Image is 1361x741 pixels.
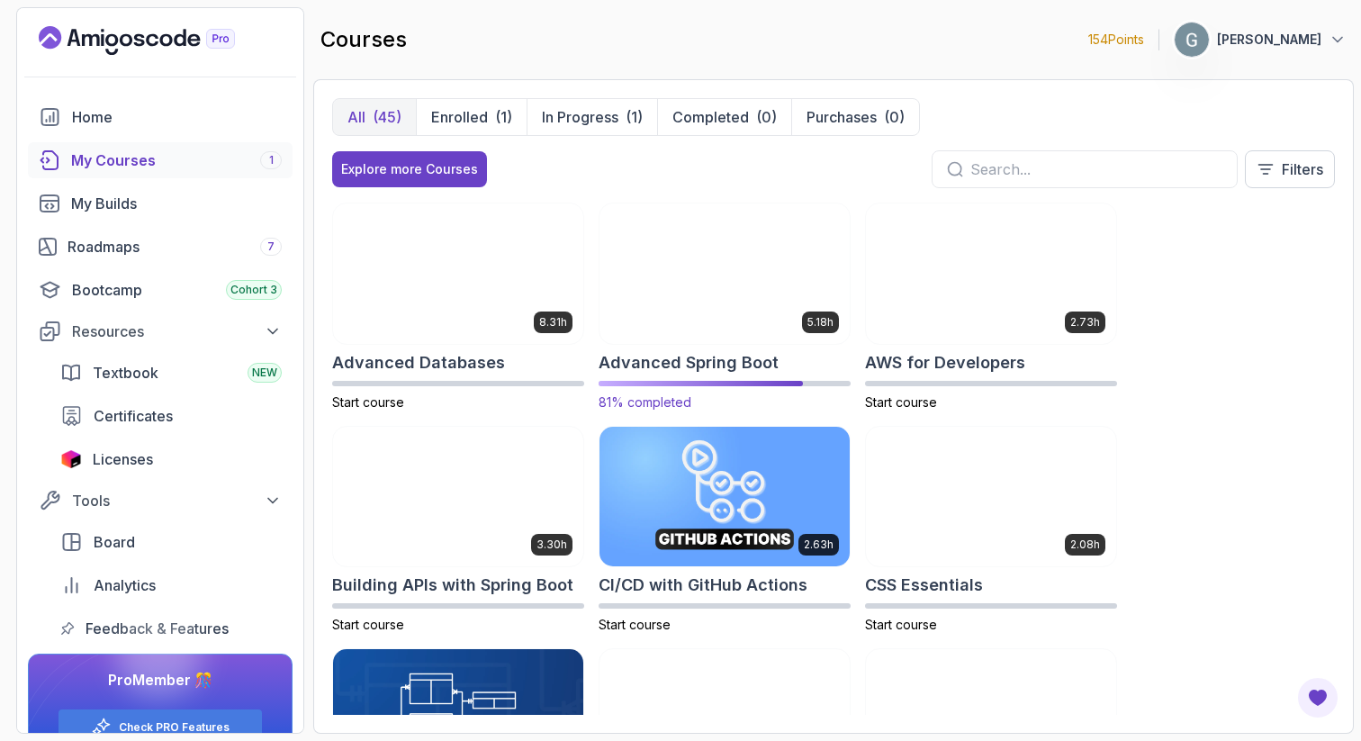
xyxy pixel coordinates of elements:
[884,106,905,128] div: (0)
[599,617,671,632] span: Start course
[332,350,505,375] h2: Advanced Databases
[599,573,807,598] h2: CI/CD with GitHub Actions
[756,106,777,128] div: (0)
[71,193,282,214] div: My Builds
[865,573,983,598] h2: CSS Essentials
[599,203,851,411] a: Advanced Spring Boot card5.18hAdvanced Spring Boot81% completed
[93,362,158,384] span: Textbook
[527,99,657,135] button: In Progress(1)
[626,106,643,128] div: (1)
[1070,538,1100,552] p: 2.08h
[60,450,82,468] img: jetbrains icon
[599,427,850,567] img: CI/CD with GitHub Actions card
[431,106,488,128] p: Enrolled
[1245,150,1335,188] button: Filters
[866,427,1116,567] img: CSS Essentials card
[28,229,293,265] a: roadmaps
[269,153,274,167] span: 1
[28,142,293,178] a: courses
[28,272,293,308] a: bootcamp
[332,573,573,598] h2: Building APIs with Spring Boot
[119,720,230,735] a: Check PRO Features
[657,99,791,135] button: Completed(0)
[267,239,275,254] span: 7
[1070,315,1100,330] p: 2.73h
[71,149,282,171] div: My Courses
[50,398,293,434] a: certificates
[347,106,365,128] p: All
[672,106,749,128] p: Completed
[94,405,173,427] span: Certificates
[86,618,229,639] span: Feedback & Features
[341,160,478,178] div: Explore more Courses
[1282,158,1323,180] p: Filters
[72,106,282,128] div: Home
[1217,31,1321,49] p: [PERSON_NAME]
[28,315,293,348] button: Resources
[332,151,487,187] button: Explore more Courses
[416,99,527,135] button: Enrolled(1)
[542,106,618,128] p: In Progress
[539,315,567,330] p: 8.31h
[320,25,407,54] h2: courses
[495,106,512,128] div: (1)
[28,99,293,135] a: home
[94,574,156,596] span: Analytics
[536,538,567,552] p: 3.30h
[1088,31,1144,49] p: 154 Points
[332,617,404,632] span: Start course
[50,441,293,477] a: licenses
[28,185,293,221] a: builds
[866,203,1116,344] img: AWS for Developers card
[791,99,919,135] button: Purchases(0)
[252,366,277,380] span: NEW
[807,106,877,128] p: Purchases
[50,610,293,646] a: feedback
[865,350,1025,375] h2: AWS for Developers
[72,279,282,301] div: Bootcamp
[72,321,282,342] div: Resources
[50,567,293,603] a: analytics
[1296,676,1339,719] button: Open Feedback Button
[332,394,404,410] span: Start course
[333,427,583,567] img: Building APIs with Spring Boot card
[39,26,276,55] a: Landing page
[807,315,834,330] p: 5.18h
[970,158,1222,180] input: Search...
[599,394,691,410] span: 81% completed
[50,524,293,560] a: board
[72,490,282,511] div: Tools
[599,350,779,375] h2: Advanced Spring Boot
[865,617,937,632] span: Start course
[93,448,153,470] span: Licenses
[50,355,293,391] a: textbook
[593,200,856,347] img: Advanced Spring Boot card
[230,283,277,297] span: Cohort 3
[333,99,416,135] button: All(45)
[1175,23,1209,57] img: user profile image
[28,484,293,517] button: Tools
[68,236,282,258] div: Roadmaps
[94,531,135,553] span: Board
[804,538,834,552] p: 2.63h
[373,106,401,128] div: (45)
[1174,22,1347,58] button: user profile image[PERSON_NAME]
[865,394,937,410] span: Start course
[333,203,583,344] img: Advanced Databases card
